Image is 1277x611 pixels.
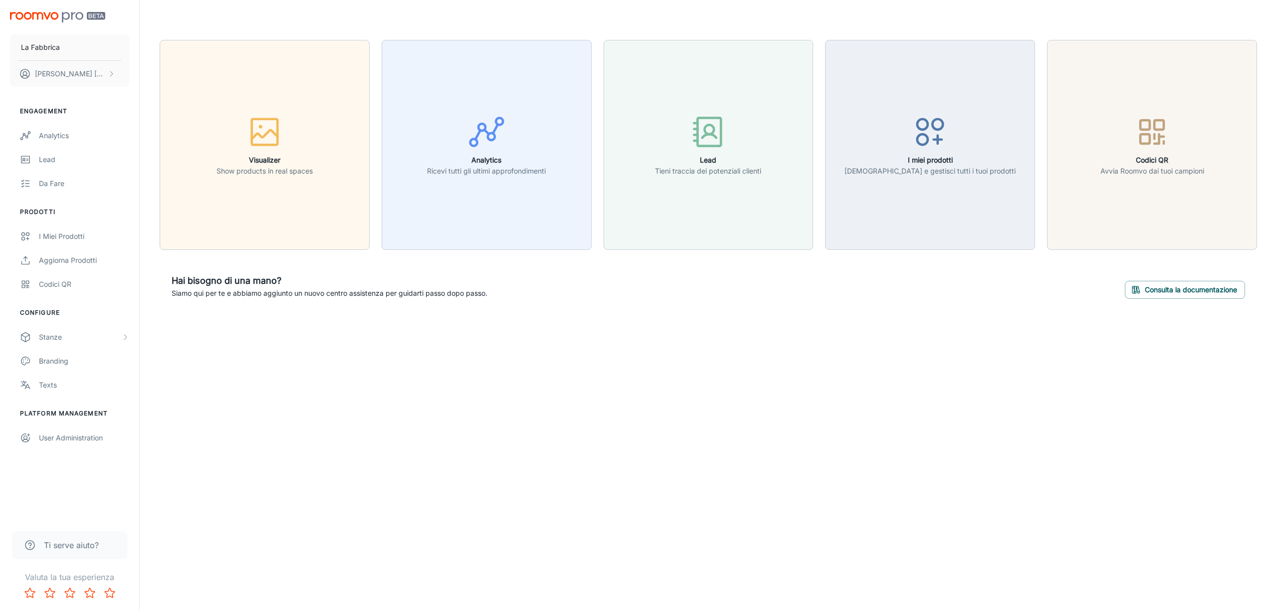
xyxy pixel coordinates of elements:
h6: Hai bisogno di una mano? [172,274,487,288]
button: La Fabbrica [10,34,129,60]
button: I miei prodotti[DEMOGRAPHIC_DATA] e gestisci tutti i tuoi prodotti [825,40,1035,250]
a: Codici QRAvvia Roomvo dai tuoi campioni [1047,139,1257,149]
button: [PERSON_NAME] [PERSON_NAME] [10,61,129,87]
h6: Analytics [427,155,546,166]
p: La Fabbrica [21,42,60,53]
div: Aggiorna prodotti [39,255,129,266]
p: [PERSON_NAME] [PERSON_NAME] [35,68,105,79]
button: VisualizerShow products in real spaces [160,40,370,250]
button: LeadTieni traccia dei potenziali clienti [604,40,814,250]
h6: Lead [655,155,761,166]
div: Lead [39,154,129,165]
p: Avvia Roomvo dai tuoi campioni [1100,166,1204,177]
a: AnalyticsRicevi tutti gli ultimi approfondimenti [382,139,592,149]
div: Codici QR [39,279,129,290]
button: AnalyticsRicevi tutti gli ultimi approfondimenti [382,40,592,250]
h6: Visualizer [216,155,313,166]
div: I miei prodotti [39,231,129,242]
a: LeadTieni traccia dei potenziali clienti [604,139,814,149]
div: Stanze [39,332,121,343]
a: Consulta la documentazione [1125,284,1245,294]
button: Codici QRAvvia Roomvo dai tuoi campioni [1047,40,1257,250]
h6: Codici QR [1100,155,1204,166]
img: Roomvo PRO Beta [10,12,105,22]
div: Da fare [39,178,129,189]
p: Tieni traccia dei potenziali clienti [655,166,761,177]
p: Ricevi tutti gli ultimi approfondimenti [427,166,546,177]
div: Analytics [39,130,129,141]
a: I miei prodotti[DEMOGRAPHIC_DATA] e gestisci tutti i tuoi prodotti [825,139,1035,149]
p: Siamo qui per te e abbiamo aggiunto un nuovo centro assistenza per guidarti passo dopo passo. [172,288,487,299]
button: Consulta la documentazione [1125,281,1245,299]
h6: I miei prodotti [845,155,1016,166]
p: Show products in real spaces [216,166,313,177]
p: [DEMOGRAPHIC_DATA] e gestisci tutti i tuoi prodotti [845,166,1016,177]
